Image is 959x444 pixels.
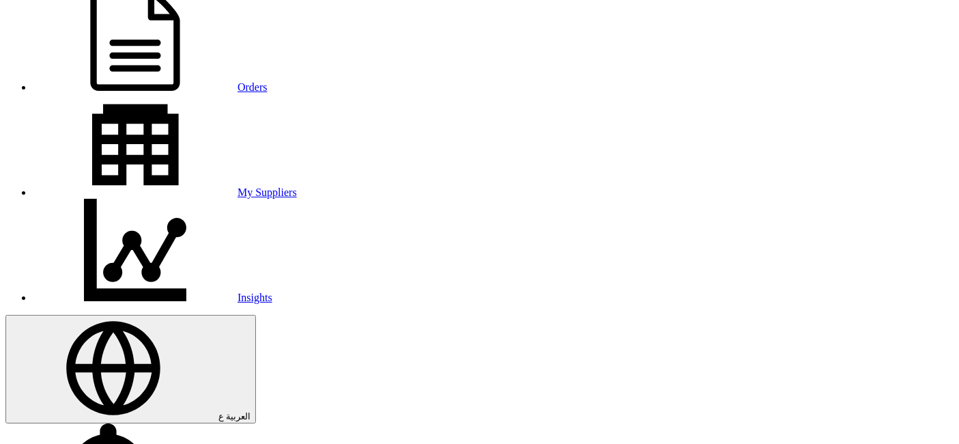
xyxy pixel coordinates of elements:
a: My Suppliers [33,186,297,198]
span: العربية [226,411,251,421]
a: Orders [33,81,268,93]
a: Insights [33,292,272,303]
button: العربية ع [5,315,256,424]
span: ع [218,411,224,421]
